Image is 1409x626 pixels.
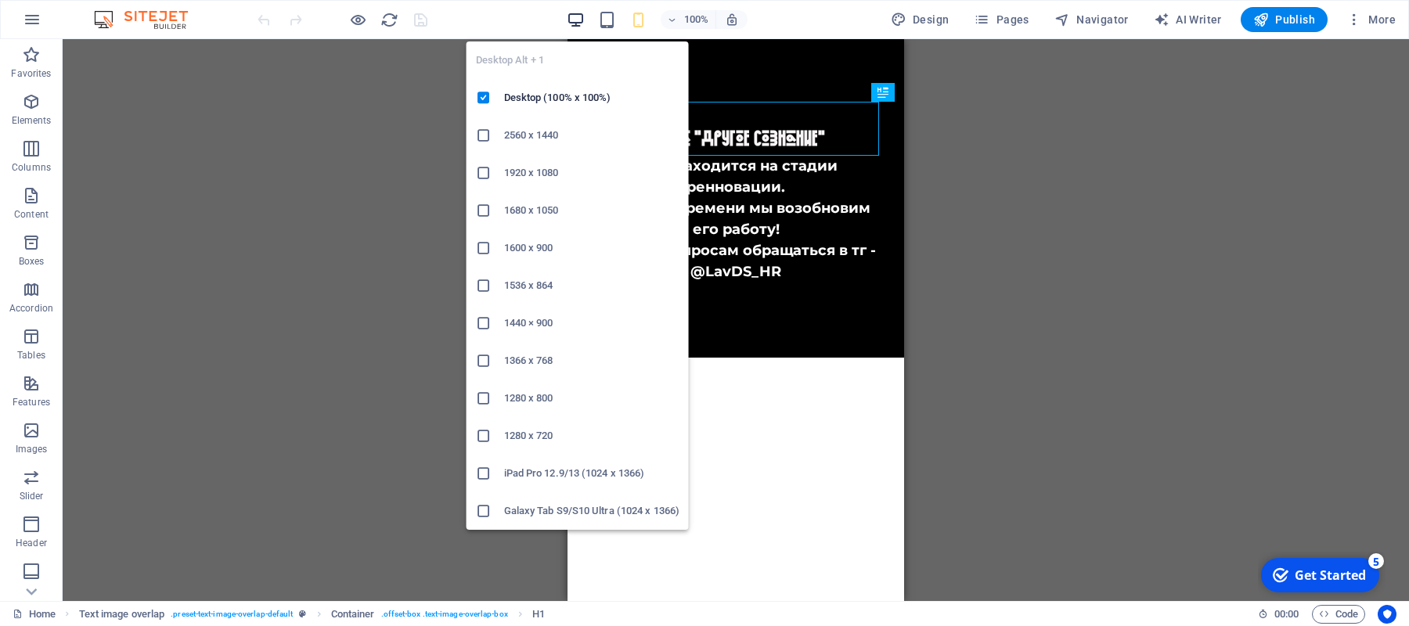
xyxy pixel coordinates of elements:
[504,426,679,445] h6: 1280 x 720
[1378,605,1396,624] button: Usercentrics
[1312,605,1365,624] button: Code
[348,10,367,29] button: Click here to leave preview mode and continue editing
[37,15,108,32] div: Get Started
[532,605,545,624] span: Click to select. Double-click to edit
[12,161,51,174] p: Columns
[25,63,312,117] div: ​
[504,276,679,295] h6: 1536 x 864
[1340,7,1402,32] button: More
[968,7,1035,32] button: Pages
[1048,7,1135,32] button: Navigator
[1241,7,1328,32] button: Publish
[17,349,45,362] p: Tables
[1154,12,1222,27] span: AI Writer
[1258,605,1299,624] h6: Session time
[974,12,1029,27] span: Pages
[1054,12,1129,27] span: Navigator
[1285,608,1288,620] span: :
[13,396,50,408] p: Features
[20,490,44,502] p: Slider
[79,605,546,624] nav: breadcrumb
[16,443,48,455] p: Images
[11,67,51,80] p: Favorites
[504,239,679,257] h6: 1600 x 900
[90,10,207,29] img: Editor Logo
[3,6,121,41] div: Get Started 5 items remaining, 0% complete
[504,88,679,107] h6: Desktop (100% x 100%)
[331,605,375,624] span: Click to select. Double-click to edit
[684,10,709,29] h6: 100%
[725,13,739,27] i: On resize automatically adjust zoom level to fit chosen device.
[299,610,306,618] i: This element is a customizable preset
[885,7,956,32] button: Design
[79,605,165,624] span: Click to select. Double-click to edit
[504,314,679,333] h6: 1440 × 900
[1253,12,1315,27] span: Publish
[661,10,716,29] button: 100%
[504,389,679,408] h6: 1280 x 800
[504,464,679,483] h6: iPad Pro 12.9/13 (1024 x 1366)
[504,351,679,370] h6: 1366 x 768
[380,10,398,29] button: reload
[1346,12,1396,27] span: More
[110,2,126,17] div: 5
[381,605,508,624] span: . offset-box .text-image-overlap-box
[13,605,56,624] a: Click to cancel selection. Double-click to open Pages
[380,11,398,29] i: Reload page
[891,12,950,27] span: Design
[9,302,53,315] p: Accordion
[16,537,47,549] p: Header
[171,605,293,624] span: . preset-text-image-overlap-default
[19,255,45,268] p: Boxes
[1319,605,1358,624] span: Code
[885,7,956,32] div: Design (Ctrl+Alt+Y)
[14,208,49,221] p: Content
[504,126,679,145] h6: 2560 x 1440
[504,502,679,520] h6: Galaxy Tab S9/S10 Ultra (1024 x 1366)
[504,201,679,220] h6: 1680 x 1050
[504,164,679,182] h6: 1920 x 1080
[1274,605,1299,624] span: 00 00
[1148,7,1228,32] button: AI Writer
[12,114,52,127] p: Elements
